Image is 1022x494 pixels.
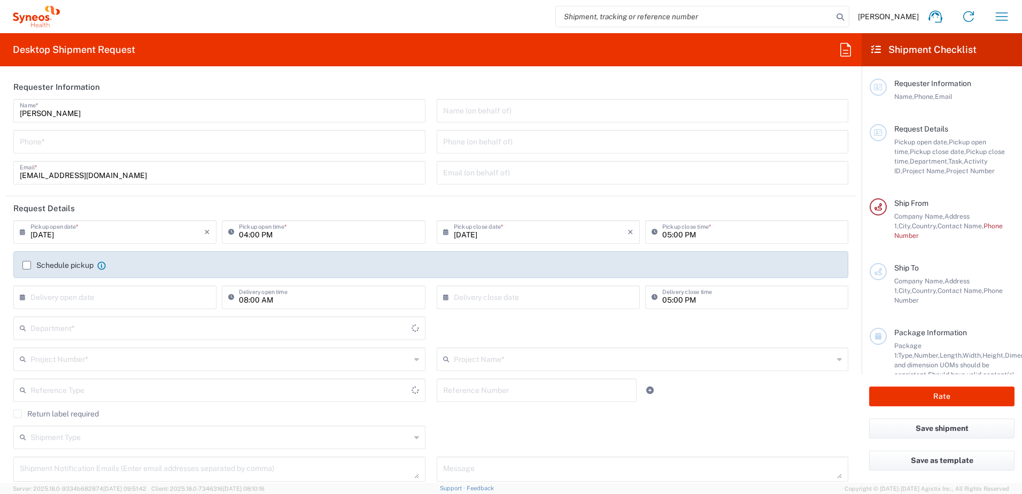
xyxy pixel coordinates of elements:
span: Ship From [894,199,928,207]
span: Project Name, [902,167,946,175]
span: Package Information [894,328,967,337]
span: Package 1: [894,342,922,359]
span: Name, [894,92,914,101]
span: Contact Name, [938,222,984,230]
span: City, [899,222,912,230]
h2: Requester Information [13,82,100,92]
span: Should have valid content(s) [928,371,1015,379]
button: Save as template [869,451,1015,470]
span: City, [899,287,912,295]
span: Requester Information [894,79,971,88]
span: Company Name, [894,277,944,285]
span: [PERSON_NAME] [858,12,919,21]
span: Length, [940,351,963,359]
span: Client: 2025.18.0-7346316 [151,485,265,492]
span: Height, [982,351,1005,359]
span: Pickup close date, [910,148,966,156]
span: Task, [948,157,964,165]
span: [DATE] 08:10:16 [223,485,265,492]
span: Width, [963,351,982,359]
span: Country, [912,287,938,295]
span: Request Details [894,125,948,133]
span: Phone, [914,92,935,101]
span: Ship To [894,264,919,272]
span: Company Name, [894,212,944,220]
span: Contact Name, [938,287,984,295]
h2: Shipment Checklist [871,43,977,56]
button: Save shipment [869,419,1015,438]
span: Email [935,92,953,101]
button: Rate [869,387,1015,406]
span: Project Number [946,167,995,175]
span: Server: 2025.18.0-9334b682874 [13,485,146,492]
i: × [628,223,633,241]
span: [DATE] 09:51:42 [103,485,146,492]
h2: Desktop Shipment Request [13,43,135,56]
label: Schedule pickup [22,261,94,269]
i: × [204,223,210,241]
span: Pickup open date, [894,138,949,146]
input: Shipment, tracking or reference number [556,6,833,27]
a: Support [440,485,467,491]
h2: Request Details [13,203,75,214]
span: Number, [914,351,940,359]
span: Country, [912,222,938,230]
span: Department, [910,157,948,165]
a: Add Reference [642,383,657,398]
span: Type, [898,351,914,359]
span: Copyright © [DATE]-[DATE] Agistix Inc., All Rights Reserved [845,484,1009,493]
label: Return label required [13,410,99,418]
a: Feedback [467,485,494,491]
